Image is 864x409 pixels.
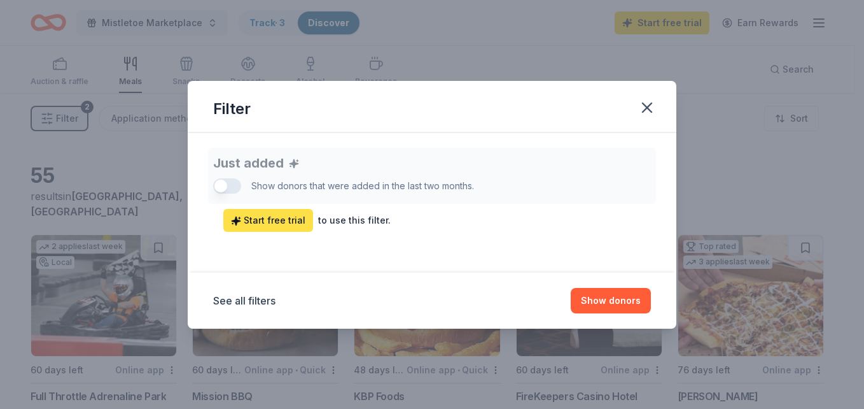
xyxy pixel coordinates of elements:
span: Start free trial [231,213,305,228]
button: See all filters [213,293,275,308]
div: Filter [213,99,251,119]
a: Start free trial [223,209,313,232]
div: to use this filter. [318,213,391,228]
button: Show donors [571,288,651,313]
